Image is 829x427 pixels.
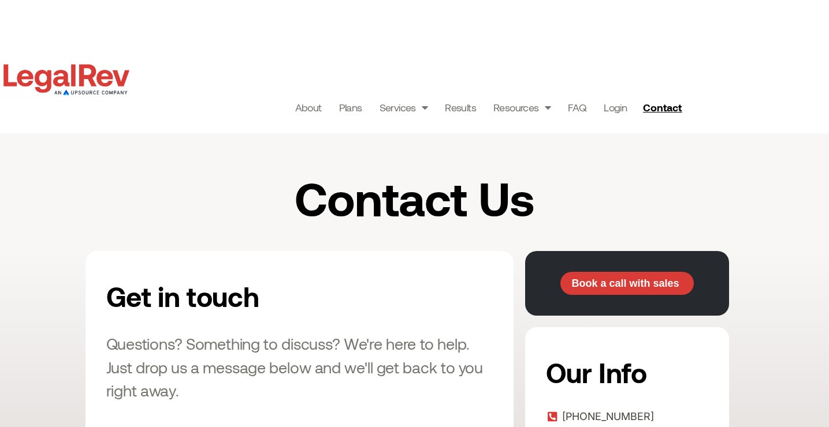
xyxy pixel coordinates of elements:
a: FAQ [568,99,586,115]
a: Results [445,99,476,115]
h2: Get in touch [106,272,377,320]
span: Book a call with sales [571,278,679,289]
h2: Our Info [546,348,705,396]
a: [PHONE_NUMBER] [546,408,708,425]
a: Book a call with sales [560,272,694,295]
a: Plans [339,99,362,115]
a: Services [380,99,428,115]
a: Contact [638,98,689,117]
span: Contact [643,102,682,113]
h3: Questions? Something to discuss? We're here to help. Just drop us a message below and we'll get b... [106,332,493,402]
a: About [295,99,322,115]
a: Login [604,99,627,115]
nav: Menu [295,99,627,115]
a: Resources [493,99,551,115]
span: [PHONE_NUMBER] [559,408,654,425]
h1: Contact Us [184,174,645,222]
